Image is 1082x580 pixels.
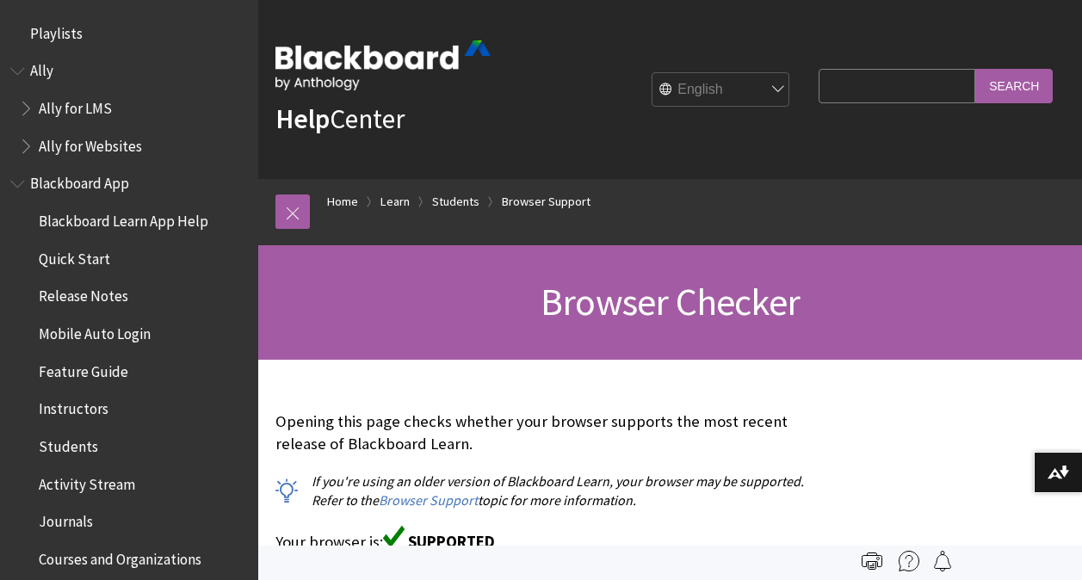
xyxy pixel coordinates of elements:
img: Green supported icon [383,526,405,547]
nav: Book outline for Anthology Ally Help [10,57,248,161]
a: HelpCenter [275,102,405,136]
img: More help [899,551,919,571]
span: Playlists [30,19,83,42]
span: Courses and Organizations [39,545,201,568]
span: Ally for Websites [39,132,142,155]
span: Activity Stream [39,470,135,493]
span: Instructors [39,395,108,418]
span: Blackboard Learn App Help [39,207,208,230]
a: Browser Support [379,491,478,509]
p: If you're using an older version of Blackboard Learn, your browser may be supported. Refer to the... [275,472,810,510]
p: Your browser is: [275,526,810,553]
span: Ally [30,57,53,80]
select: Site Language Selector [652,73,790,108]
p: Opening this page checks whether your browser supports the most recent release of Blackboard Learn. [275,410,810,455]
nav: Book outline for Playlists [10,19,248,48]
span: Journals [39,508,93,531]
span: Feature Guide [39,357,128,380]
img: Follow this page [932,551,953,571]
strong: Help [275,102,330,136]
span: Quick Start [39,244,110,268]
span: Browser Checker [541,278,800,325]
a: Home [327,191,358,213]
img: Blackboard by Anthology [275,40,491,90]
span: Students [39,432,98,455]
a: Browser Support [502,191,590,213]
span: Ally for LMS [39,94,112,117]
input: Search [975,69,1053,102]
span: Blackboard App [30,170,129,193]
img: Print [862,551,882,571]
span: Mobile Auto Login [39,319,151,342]
a: Students [432,191,479,213]
span: SUPPORTED [408,532,495,552]
span: Release Notes [39,282,128,305]
a: Learn [380,191,410,213]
